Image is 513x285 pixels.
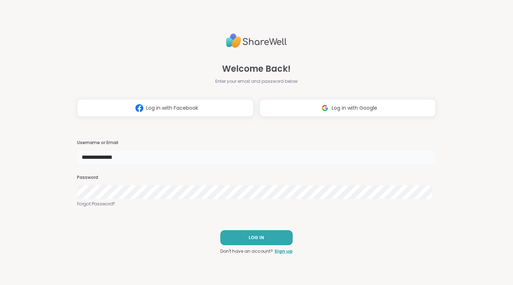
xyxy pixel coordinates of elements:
[77,201,436,207] a: Forgot Password?
[332,104,377,112] span: Log in with Google
[215,78,298,85] span: Enter your email and password below
[77,140,436,146] h3: Username or Email
[318,101,332,115] img: ShareWell Logomark
[77,99,254,117] button: Log in with Facebook
[220,248,273,255] span: Don't have an account?
[146,104,198,112] span: Log in with Facebook
[220,230,293,245] button: LOG IN
[274,248,293,255] a: Sign up
[77,175,436,181] h3: Password
[222,62,291,75] span: Welcome Back!
[259,99,436,117] button: Log in with Google
[133,101,146,115] img: ShareWell Logomark
[226,30,287,51] img: ShareWell Logo
[249,234,264,241] span: LOG IN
